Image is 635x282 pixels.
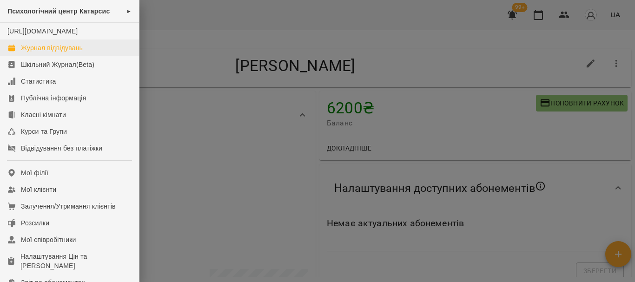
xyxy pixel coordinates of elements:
[21,43,83,52] div: Журнал відвідувань
[21,202,116,211] div: Залучення/Утримання клієнтів
[7,27,78,35] a: [URL][DOMAIN_NAME]
[21,127,67,136] div: Курси та Групи
[20,252,132,270] div: Налаштування Цін та [PERSON_NAME]
[21,235,76,244] div: Мої співробітники
[21,110,66,119] div: Класні кімнати
[21,218,49,228] div: Розсилки
[21,185,56,194] div: Мої клієнти
[21,77,56,86] div: Статистика
[21,168,48,177] div: Мої філії
[21,60,94,69] div: Шкільний Журнал(Beta)
[21,144,102,153] div: Відвідування без платіжки
[7,7,110,15] span: Психологічний центр Катарсис
[21,93,86,103] div: Публічна інформація
[126,7,132,15] span: ►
